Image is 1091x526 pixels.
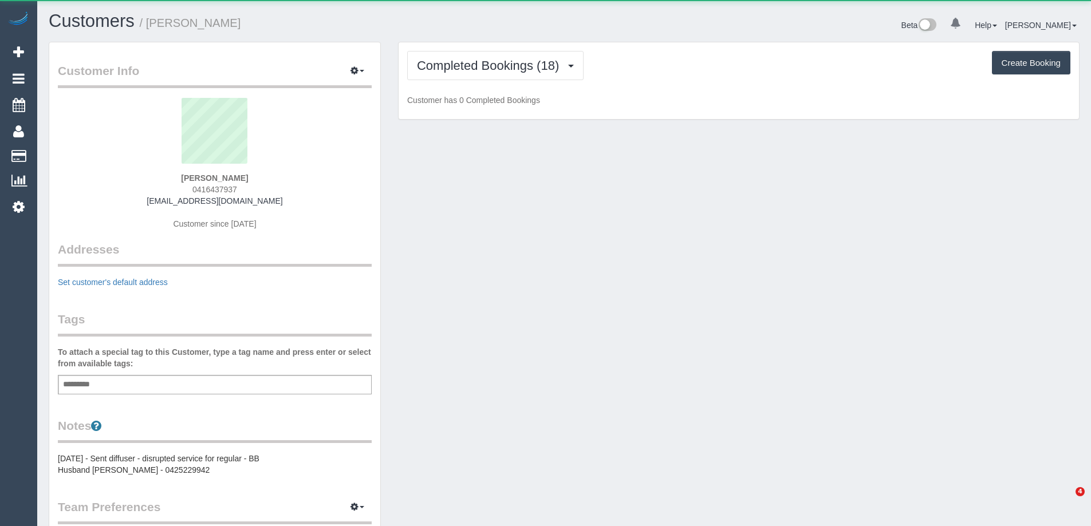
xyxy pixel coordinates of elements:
button: Create Booking [992,51,1070,75]
button: Completed Bookings (18) [407,51,584,80]
span: 0416437937 [192,185,237,194]
small: / [PERSON_NAME] [140,17,241,29]
label: To attach a special tag to this Customer, type a tag name and press enter or select from availabl... [58,346,372,369]
a: Help [975,21,997,30]
img: New interface [917,18,936,33]
legend: Tags [58,311,372,337]
img: Automaid Logo [7,11,30,27]
span: Customer since [DATE] [173,219,256,228]
iframe: Intercom live chat [1052,487,1080,515]
a: Customers [49,11,135,31]
legend: Notes [58,417,372,443]
span: 4 [1076,487,1085,496]
a: Beta [901,21,937,30]
a: Set customer's default address [58,278,168,287]
pre: [DATE] - Sent diffuser - disrupted service for regular - BB Husband [PERSON_NAME] - 0425229942 [58,453,372,476]
legend: Customer Info [58,62,372,88]
a: [PERSON_NAME] [1005,21,1077,30]
a: [EMAIL_ADDRESS][DOMAIN_NAME] [147,196,282,205]
span: Completed Bookings (18) [417,58,565,73]
legend: Team Preferences [58,499,372,524]
strong: [PERSON_NAME] [181,173,248,183]
p: Customer has 0 Completed Bookings [407,94,1070,106]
